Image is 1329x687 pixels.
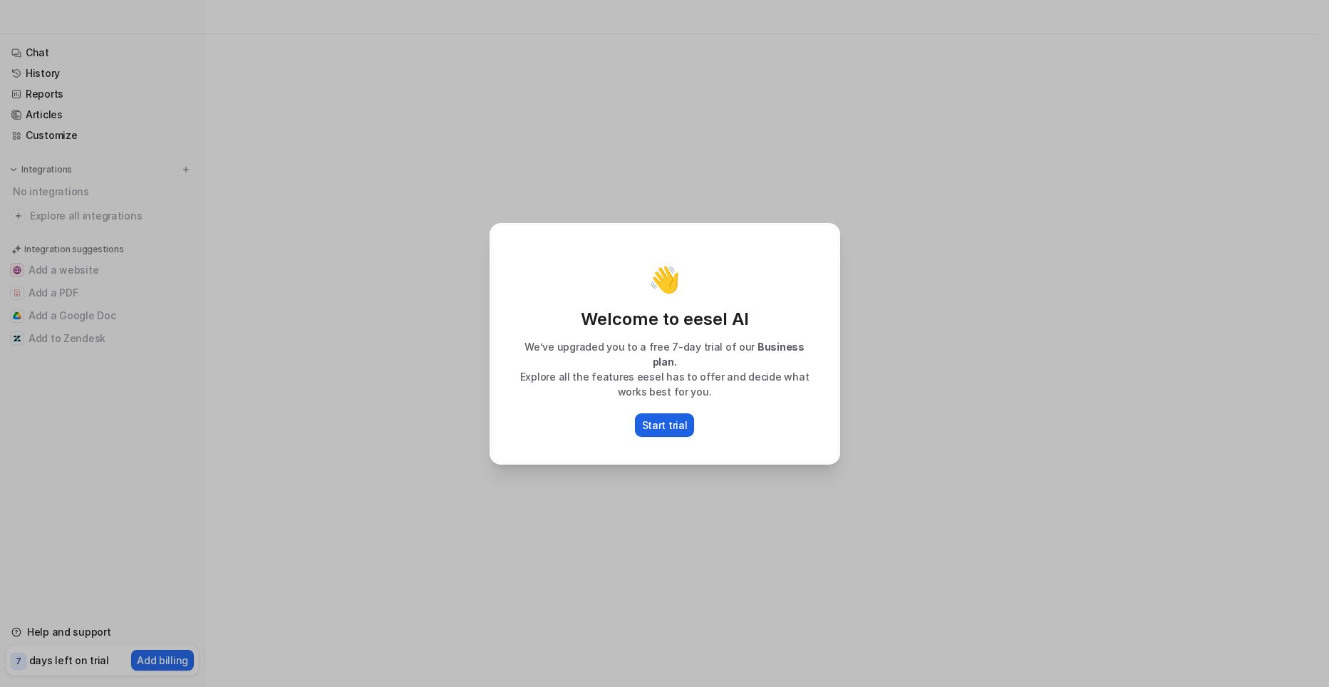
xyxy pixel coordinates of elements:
[635,413,695,437] button: Start trial
[506,369,824,399] p: Explore all the features eesel has to offer and decide what works best for you.
[648,265,681,294] p: 👋
[506,339,824,369] p: We’ve upgraded you to a free 7-day trial of our
[642,418,688,433] p: Start trial
[506,308,824,331] p: Welcome to eesel AI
